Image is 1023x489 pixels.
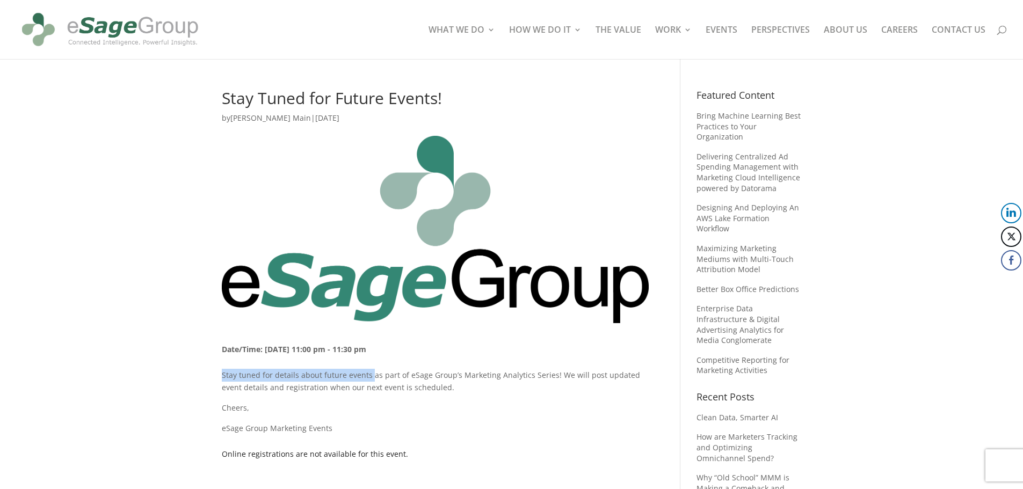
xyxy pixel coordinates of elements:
[222,344,366,354] b: Date/Time: [DATE] 11:00 pm - 11:30 pm
[696,303,784,345] a: Enterprise Data Infrastructure & Digital Advertising Analytics for Media Conglomerate
[1001,203,1021,223] button: LinkedIn Share
[824,26,867,59] a: ABOUT US
[315,113,339,123] span: [DATE]
[696,284,799,294] a: Better Box Office Predictions
[222,369,649,402] p: Stay tuned for details about future events as part of eSage Group’s Marketing Analytics Series! W...
[1001,250,1021,271] button: Facebook Share
[222,422,649,435] p: eSage Group Marketing Events
[429,26,495,59] a: WHAT WE DO
[596,26,641,59] a: THE VALUE
[751,26,810,59] a: PERSPECTIVES
[1001,227,1021,247] button: Twitter Share
[881,26,918,59] a: CAREERS
[696,90,801,105] h4: Featured Content
[222,90,649,112] h1: Stay Tuned for Future Events!
[696,202,799,233] a: Designing And Deploying An AWS Lake Formation Workflow
[655,26,692,59] a: WORK
[230,113,311,123] a: [PERSON_NAME] Main
[932,26,985,59] a: CONTACT US
[18,4,202,55] img: eSage Group
[696,412,778,422] a: Clean Data, Smarter AI
[509,26,582,59] a: HOW WE DO IT
[696,243,794,274] a: Maximizing Marketing Mediums with Multi-Touch Attribution Model
[696,432,797,463] a: How are Marketers Tracking and Optimizing Omnichannel Spend?
[696,355,789,376] a: Competitive Reporting for Marketing Activities
[706,26,737,59] a: EVENTS
[222,402,649,422] p: Cheers,
[696,392,801,407] h4: Recent Posts
[696,151,800,193] a: Delivering Centralized Ad Spending Management with Marketing Cloud Intelligence powered by Datorama
[222,448,649,461] p: Online registrations are not available for this event.
[222,112,649,133] p: by |
[696,111,801,142] a: Bring Machine Learning Best Practices to Your Organization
